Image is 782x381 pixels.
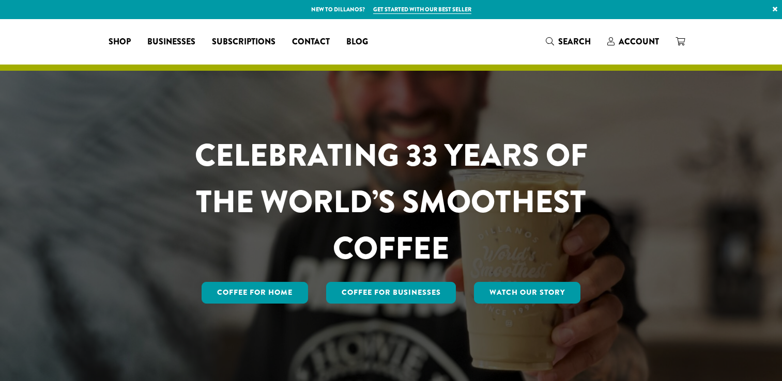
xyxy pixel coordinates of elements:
[147,36,195,49] span: Businesses
[538,33,599,50] a: Search
[212,36,275,49] span: Subscriptions
[202,282,308,304] a: Coffee for Home
[100,34,139,50] a: Shop
[474,282,580,304] a: Watch Our Story
[326,282,456,304] a: Coffee For Businesses
[164,132,618,272] h1: CELEBRATING 33 YEARS OF THE WORLD’S SMOOTHEST COFFEE
[558,36,591,47] span: Search
[619,36,659,47] span: Account
[346,36,368,49] span: Blog
[373,5,471,14] a: Get started with our best seller
[109,36,131,49] span: Shop
[292,36,330,49] span: Contact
